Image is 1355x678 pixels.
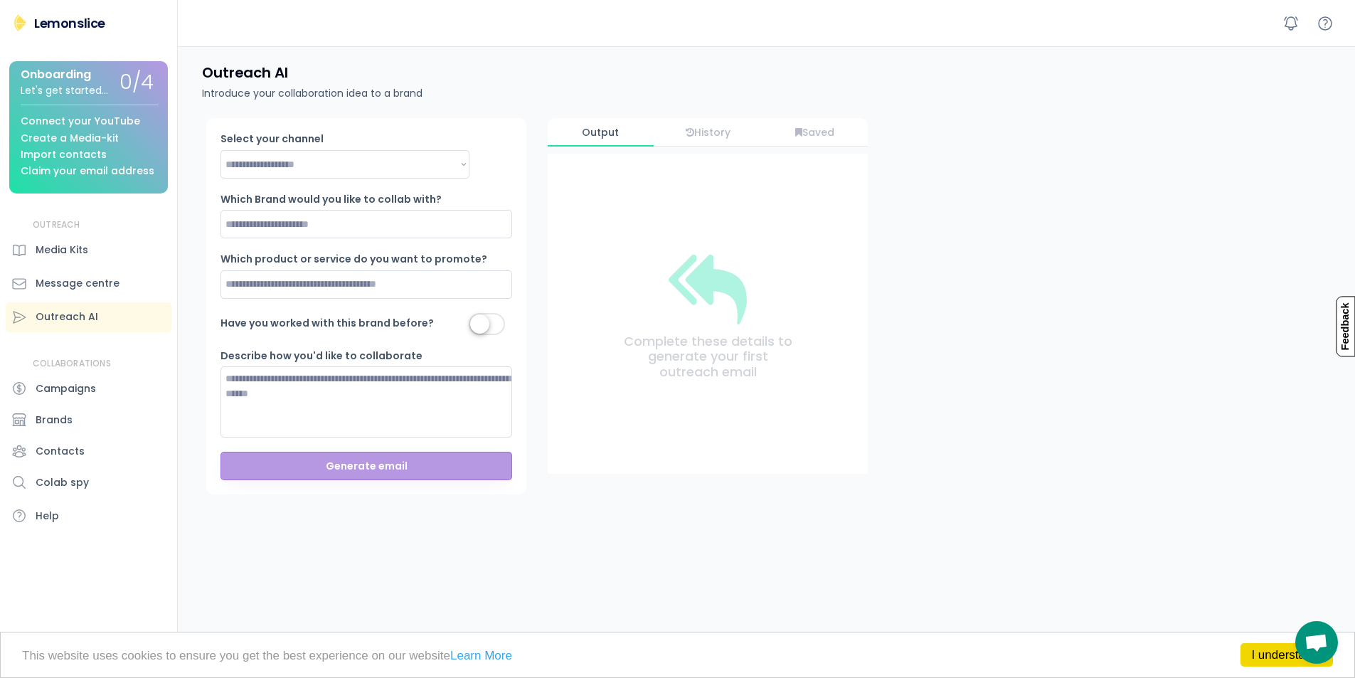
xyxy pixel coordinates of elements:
[202,63,288,82] h4: Outreach AI
[220,193,442,207] div: Which Brand would you like to collab with?
[220,253,487,267] div: Which product or service do you want to promote?
[220,452,512,480] button: Generate email
[548,127,654,139] div: Output
[33,219,80,231] div: OUTREACH
[22,650,1333,662] p: This website uses cookies to ensure you get the best experience on our website
[21,116,140,127] div: Connect your YouTube
[1240,643,1333,667] a: I understand!
[11,14,28,31] img: Lemonslice
[21,133,119,144] div: Create a Media-kit
[21,166,154,176] div: Claim your email address
[202,86,423,101] div: Introduce your collaboration idea to a brand
[21,85,108,96] div: Let's get started...
[36,309,98,324] div: Outreach AI
[220,349,423,364] div: Describe how you'd like to collaborate
[33,358,111,370] div: COLLABORATIONS
[762,127,868,139] div: Saved
[34,14,105,32] div: Lemonslice
[1295,621,1338,664] div: Open chat
[21,68,91,81] div: Onboarding
[119,72,154,94] div: 0/4
[619,334,797,380] div: Complete these details to generate your first outreach email
[220,132,363,147] div: Select your channel
[220,317,434,331] div: Have you worked with this brand before?
[21,149,107,160] div: Import contacts
[36,475,89,490] div: Colab spy
[655,127,761,139] div: History
[36,276,119,291] div: Message centre
[36,243,88,258] div: Media Kits
[36,381,96,396] div: Campaigns
[36,509,59,524] div: Help
[36,444,85,459] div: Contacts
[36,413,73,428] div: Brands
[450,649,512,662] a: Learn More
